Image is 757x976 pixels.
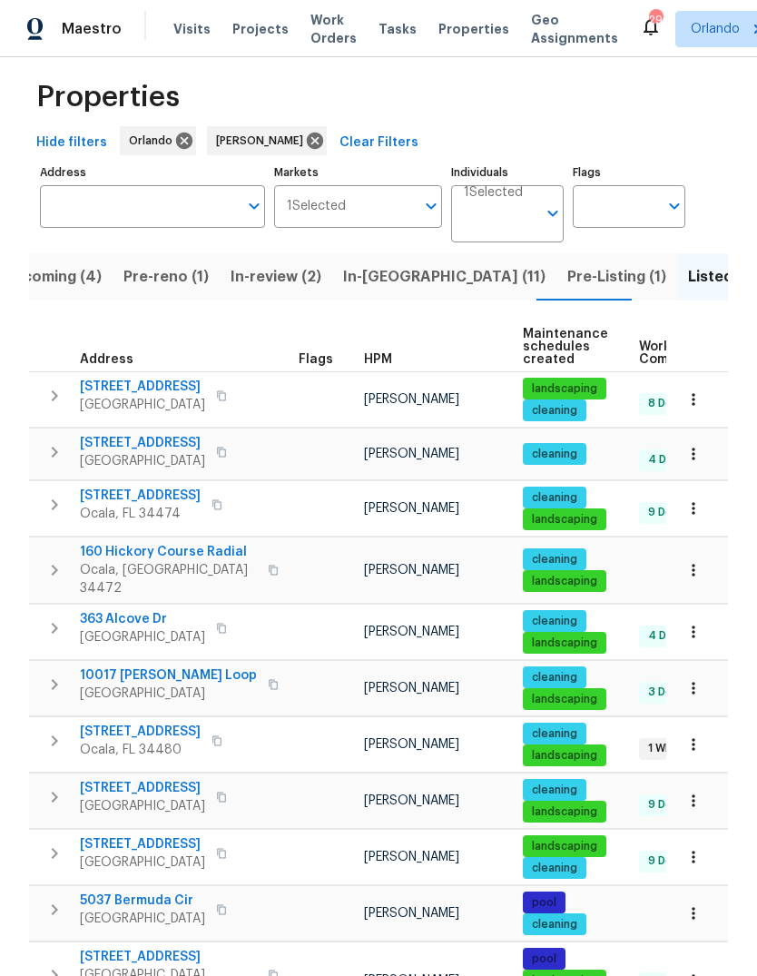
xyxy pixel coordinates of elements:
span: Orlando [691,20,740,38]
span: Upcoming (4) [3,264,102,290]
span: [STREET_ADDRESS] [80,835,205,853]
span: [PERSON_NAME] [364,448,459,460]
span: cleaning [525,552,585,567]
span: cleaning [525,403,585,419]
span: Properties [36,88,180,106]
span: In-review (2) [231,264,321,290]
span: Work Orders [310,11,357,47]
label: Address [40,167,265,178]
span: [STREET_ADDRESS] [80,487,201,505]
span: 1 Selected [464,185,523,201]
span: pool [525,951,564,967]
span: Flags [299,353,333,366]
span: [STREET_ADDRESS] [80,434,205,452]
label: Flags [573,167,685,178]
span: cleaning [525,861,585,876]
span: landscaping [525,692,605,707]
label: Markets [274,167,443,178]
button: Open [241,193,267,219]
span: [PERSON_NAME] [364,564,459,577]
span: 363 Alcove Dr [80,610,205,628]
span: landscaping [525,804,605,820]
span: Pre-reno (1) [123,264,209,290]
span: 4 Done [641,628,694,644]
span: cleaning [525,726,585,742]
span: Geo Assignments [531,11,618,47]
div: 29 [649,11,662,29]
span: 1 WIP [641,741,682,756]
span: Ocala, [GEOGRAPHIC_DATA] 34472 [80,561,257,597]
span: 160 Hickory Course Radial [80,543,257,561]
button: Open [662,193,687,219]
span: In-[GEOGRAPHIC_DATA] (11) [343,264,546,290]
span: [STREET_ADDRESS] [80,948,257,966]
button: Clear Filters [332,126,426,160]
span: 9 Done [641,505,693,520]
span: cleaning [525,447,585,462]
span: landscaping [525,381,605,397]
span: 4 Done [641,452,694,468]
div: Orlando [120,126,196,155]
span: [STREET_ADDRESS] [80,779,205,797]
span: [GEOGRAPHIC_DATA] [80,628,205,646]
span: [PERSON_NAME] [364,794,459,807]
span: landscaping [525,512,605,527]
span: Tasks [378,23,417,35]
span: Visits [173,20,211,38]
span: [PERSON_NAME] [364,393,459,406]
span: [PERSON_NAME] [216,132,310,150]
span: Properties [438,20,509,38]
span: landscaping [525,636,605,651]
button: Open [540,201,565,226]
span: Orlando [129,132,180,150]
span: Work Order Completion [639,340,753,366]
span: 3 Done [641,685,693,700]
span: HPM [364,353,392,366]
span: [STREET_ADDRESS] [80,723,201,741]
span: [GEOGRAPHIC_DATA] [80,452,205,470]
span: [GEOGRAPHIC_DATA] [80,910,205,928]
span: cleaning [525,917,585,932]
span: cleaning [525,783,585,798]
span: landscaping [525,839,605,854]
span: 9 Done [641,797,693,813]
button: Open [418,193,444,219]
span: Ocala, FL 34474 [80,505,201,523]
span: 8 Done [641,396,693,411]
span: [PERSON_NAME] [364,682,459,695]
span: landscaping [525,574,605,589]
span: [GEOGRAPHIC_DATA] [80,685,257,703]
span: [PERSON_NAME] [364,626,459,638]
span: [GEOGRAPHIC_DATA] [80,797,205,815]
span: Pre-Listing (1) [567,264,666,290]
span: [PERSON_NAME] [364,502,459,515]
span: 1 Selected [287,199,346,214]
div: [PERSON_NAME] [207,126,327,155]
button: Hide filters [29,126,114,160]
span: landscaping [525,748,605,764]
span: Ocala, FL 34480 [80,741,201,759]
span: cleaning [525,614,585,629]
span: [PERSON_NAME] [364,738,459,751]
span: Projects [232,20,289,38]
span: [PERSON_NAME] [364,851,459,863]
span: Clear Filters [339,132,418,154]
span: pool [525,895,564,911]
span: 5037 Bermuda Cir [80,892,205,910]
span: Maintenance schedules created [523,328,608,366]
span: [GEOGRAPHIC_DATA] [80,396,205,414]
span: 9 Done [641,853,693,869]
span: [STREET_ADDRESS] [80,378,205,396]
span: Hide filters [36,132,107,154]
span: cleaning [525,490,585,506]
span: 10017 [PERSON_NAME] Loop [80,666,257,685]
span: Address [80,353,133,366]
span: Maestro [62,20,122,38]
span: cleaning [525,670,585,685]
span: [GEOGRAPHIC_DATA] [80,853,205,872]
span: [PERSON_NAME] [364,907,459,920]
label: Individuals [451,167,564,178]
